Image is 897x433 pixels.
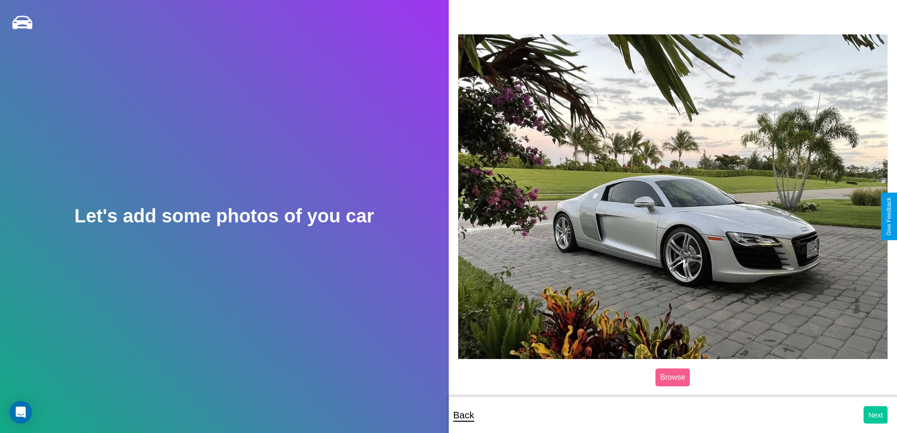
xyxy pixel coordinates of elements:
[864,406,888,424] button: Next
[74,205,374,227] h2: Let's add some photos of you car
[886,197,892,236] div: Give Feedback
[458,34,888,359] img: posted
[9,401,32,424] div: Open Intercom Messenger
[655,368,690,386] label: Browse
[453,407,474,424] p: Back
